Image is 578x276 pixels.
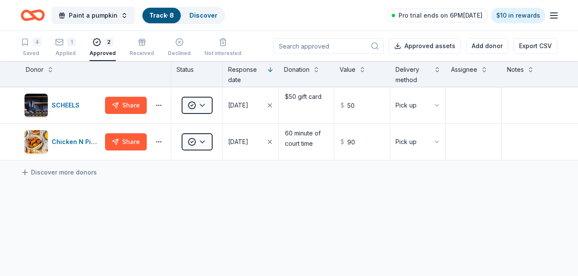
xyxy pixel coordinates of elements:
button: Paint a pumpkin [52,7,135,24]
button: [DATE] [223,124,278,160]
div: Approved [90,50,116,57]
textarea: $50 gift card [280,88,334,123]
div: [DATE] [228,100,248,110]
span: Pro trial ends on 6PM[DATE] [399,10,482,21]
button: Share [105,97,147,114]
div: Declined [168,50,191,57]
div: Status [171,61,223,87]
div: Applied [55,50,76,57]
button: Add donor [466,38,508,54]
img: Image for Chicken N Pickle (Wichita) [25,130,48,153]
button: Approved assets [389,38,461,54]
div: Not interested [204,50,241,57]
button: Received [130,34,154,61]
button: Image for Chicken N Pickle (Wichita)Chicken N Pickle ([GEOGRAPHIC_DATA]) [24,130,102,154]
a: Pro trial ends on 6PM[DATE] [386,9,488,22]
div: Saved [21,50,41,57]
textarea: 60 minute of court time [280,125,334,159]
button: 2Approved [90,34,116,61]
div: Received [130,50,154,57]
div: Chicken N Pickle ([GEOGRAPHIC_DATA]) [52,137,102,147]
button: Declined [168,34,191,61]
div: Donation [284,64,309,75]
div: 4 [33,38,41,46]
div: 1 [67,38,76,46]
a: Discover more donors [21,167,97,178]
button: Export CSV [513,38,557,54]
div: SCHEELS [52,100,83,110]
button: 4Saved [21,34,41,61]
a: Track· 8 [149,12,174,19]
button: Not interested [204,34,241,61]
div: Donor [26,64,43,75]
button: Image for SCHEELSSCHEELS [24,93,102,117]
div: Value [340,64,355,75]
span: Paint a pumpkin [69,10,117,21]
div: Delivery method [396,64,431,85]
div: Response date [228,64,263,85]
button: Share [105,133,147,150]
button: 1Applied [55,34,76,61]
button: Track· 8Discover [142,7,225,24]
a: Discover [189,12,217,19]
div: Assignee [451,64,477,75]
button: [DATE] [223,87,278,123]
a: Home [21,5,45,25]
img: Image for SCHEELS [25,94,48,117]
div: 2 [105,38,113,46]
a: $10 in rewards [491,8,545,23]
div: [DATE] [228,137,248,147]
div: Notes [507,64,524,75]
input: Search approved [273,38,383,54]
